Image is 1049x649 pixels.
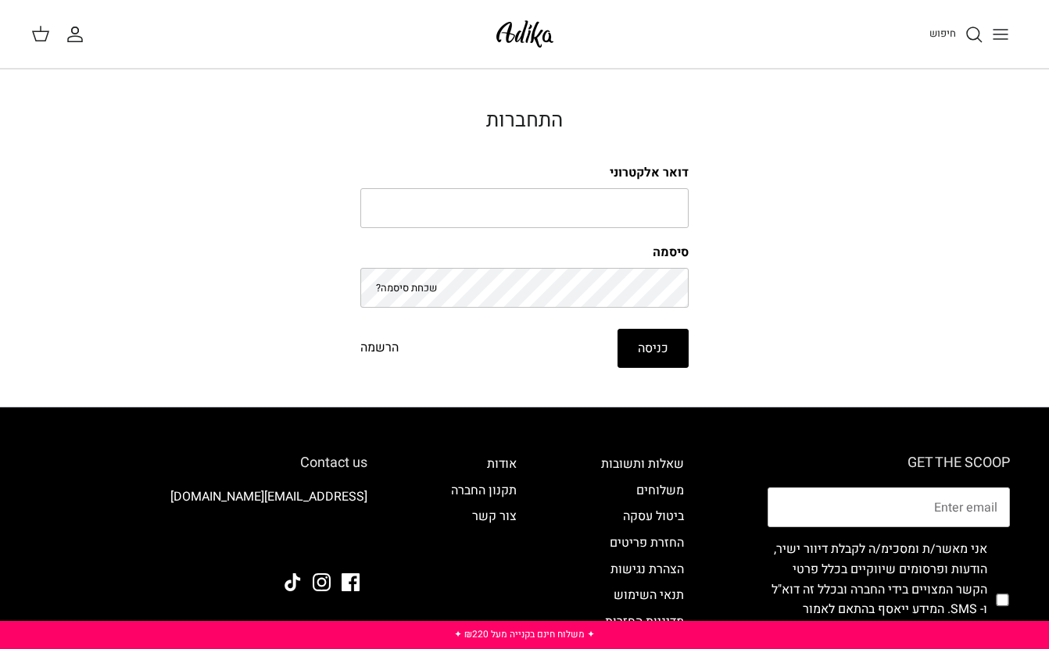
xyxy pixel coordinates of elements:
a: צור קשר [472,507,517,526]
button: כניסה [618,329,689,368]
label: דואר אלקטרוני [360,164,689,181]
img: Adika IL [492,16,558,52]
button: Toggle menu [983,17,1018,52]
span: חיפוש [929,26,956,41]
a: ביטול עסקה [623,507,684,526]
label: סיסמה [360,244,689,261]
a: Facebook [342,573,360,591]
a: משלוחים [636,481,684,500]
a: [EMAIL_ADDRESS][DOMAIN_NAME] [170,487,367,506]
a: חיפוש [929,25,983,44]
img: Adika IL [324,530,367,551]
input: Email [768,487,1010,528]
h6: Contact us [39,455,367,472]
a: הצהרת נגישות [610,560,684,579]
a: Instagram [313,573,331,591]
a: תנאי השימוש [614,586,684,604]
a: מדיניות החזרות [605,612,684,631]
h6: GET THE SCOOP [768,455,1010,472]
a: Tiktok [284,573,302,591]
a: שאלות ותשובות [601,455,684,473]
a: שכחת סיסמה? [376,280,437,295]
a: אודות [487,455,517,473]
a: החזרת פריטים [610,533,684,552]
a: ✦ משלוח חינם בקנייה מעל ₪220 ✦ [454,627,595,641]
a: תקנון החברה [451,481,517,500]
a: החשבון שלי [66,25,91,44]
h2: התחברות [360,109,689,133]
a: הרשמה [360,338,399,358]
